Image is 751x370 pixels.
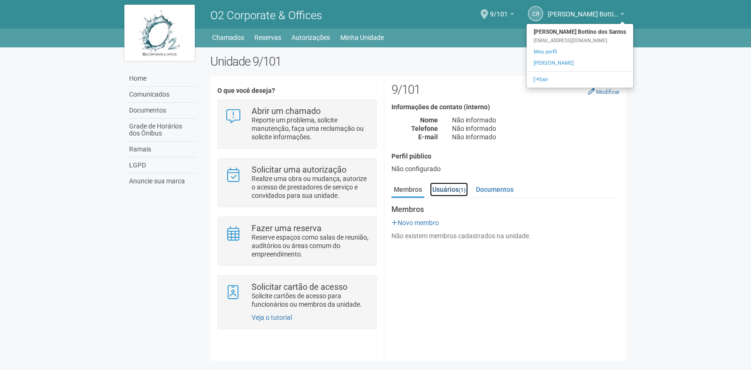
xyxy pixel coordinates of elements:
a: Documentos [127,103,196,119]
img: logo.jpg [124,5,195,61]
strong: Solicitar cartão de acesso [252,282,347,292]
p: Reporte um problema, solicite manutenção, faça uma reclamação ou solicite informações. [252,116,369,141]
a: Veja o tutorial [252,314,292,321]
a: Anuncie sua marca [127,174,196,189]
h2: 9/101 [391,83,620,97]
strong: Membros [391,205,620,214]
a: Membros [391,182,424,198]
p: Reserve espaços como salas de reunião, auditórios ou áreas comum do empreendimento. [252,233,369,258]
h4: Perfil público [391,153,620,160]
p: Realize uma obra ou mudança, autorize o acesso de prestadores de serviço e convidados para sua un... [252,174,369,200]
a: Sair [527,74,633,85]
a: Autorizações [291,31,330,44]
span: O2 Corporate & Offices [210,9,322,22]
a: Reservas [254,31,281,44]
div: Não configurado [391,165,620,173]
a: Fazer uma reserva Reserve espaços como salas de reunião, auditórios ou áreas comum do empreendime... [225,224,369,258]
h4: O que você deseja? [217,87,376,94]
a: LGPD [127,158,196,174]
a: Usuários(1) [430,182,468,196]
div: [EMAIL_ADDRESS][DOMAIN_NAME] [527,38,633,44]
h2: Unidade 9/101 [210,54,627,68]
a: Minha Unidade [340,31,384,44]
strong: E-mail [418,133,438,141]
a: Solicitar cartão de acesso Solicite cartões de acesso para funcionários ou membros da unidade. [225,283,369,309]
a: Novo membro [391,219,439,227]
div: Não informado [445,124,627,133]
a: Comunicados [127,87,196,103]
a: [PERSON_NAME] Bottino dos Santos [548,12,624,19]
small: (1) [459,187,466,193]
strong: Nome [420,116,438,124]
div: Não informado [445,133,627,141]
a: Modificar [588,88,620,95]
a: Grade de Horários dos Ônibus [127,119,196,142]
strong: Abrir um chamado [252,106,321,116]
h4: Informações de contato (interno) [391,104,620,111]
a: Ramais [127,142,196,158]
a: Meu perfil [527,46,633,58]
span: Cintia Ribeiro Bottino dos Santos [548,1,618,18]
a: CR [528,6,543,21]
div: Não existem membros cadastrados na unidade. [391,232,620,240]
strong: Telefone [411,125,438,132]
a: [PERSON_NAME] [527,58,633,69]
a: 9/101 [490,12,514,19]
small: Modificar [596,89,620,95]
strong: [PERSON_NAME] Bottino dos Santos [527,26,633,38]
a: Abrir um chamado Reporte um problema, solicite manutenção, faça uma reclamação ou solicite inform... [225,107,369,141]
span: 9/101 [490,1,508,18]
a: Documentos [474,182,516,196]
div: Não informado [445,116,627,124]
a: Chamados [212,31,244,44]
strong: Fazer uma reserva [252,223,322,233]
a: Solicitar uma autorização Realize uma obra ou mudança, autorize o acesso de prestadores de serviç... [225,166,369,200]
p: Solicite cartões de acesso para funcionários ou membros da unidade. [252,292,369,309]
a: Home [127,71,196,87]
strong: Solicitar uma autorização [252,165,346,174]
